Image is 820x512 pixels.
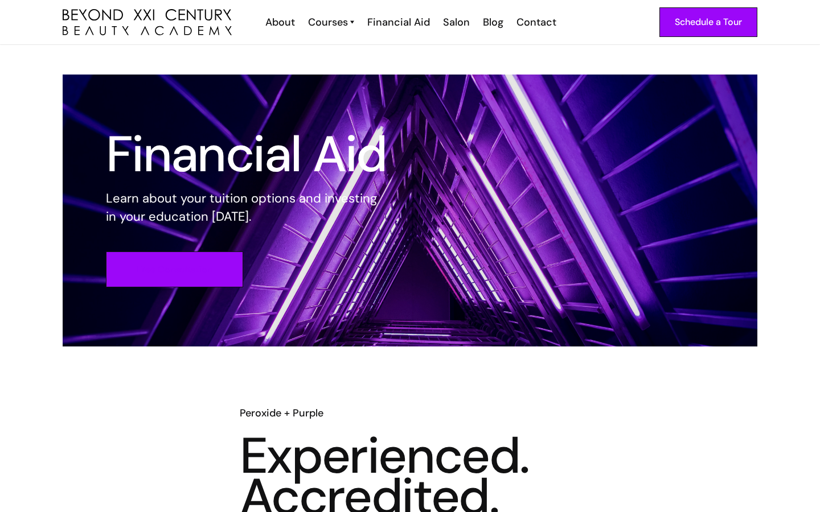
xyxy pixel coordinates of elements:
[240,406,580,420] h6: Peroxide + Purple
[516,15,556,30] div: Contact
[63,9,232,36] img: beyond 21st century beauty academy logo
[367,15,430,30] div: Financial Aid
[106,189,387,226] p: Learn about your tuition options and investing in your education [DATE].
[360,15,436,30] a: Financial Aid
[106,134,387,175] h1: Financial Aid
[483,15,503,30] div: Blog
[659,7,757,37] a: Schedule a Tour
[475,15,509,30] a: Blog
[308,15,348,30] div: Courses
[106,251,243,287] a: Free Consultation
[258,15,301,30] a: About
[436,15,475,30] a: Salon
[265,15,295,30] div: About
[63,9,232,36] a: home
[443,15,470,30] div: Salon
[308,15,354,30] a: Courses
[509,15,562,30] a: Contact
[675,15,742,30] div: Schedule a Tour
